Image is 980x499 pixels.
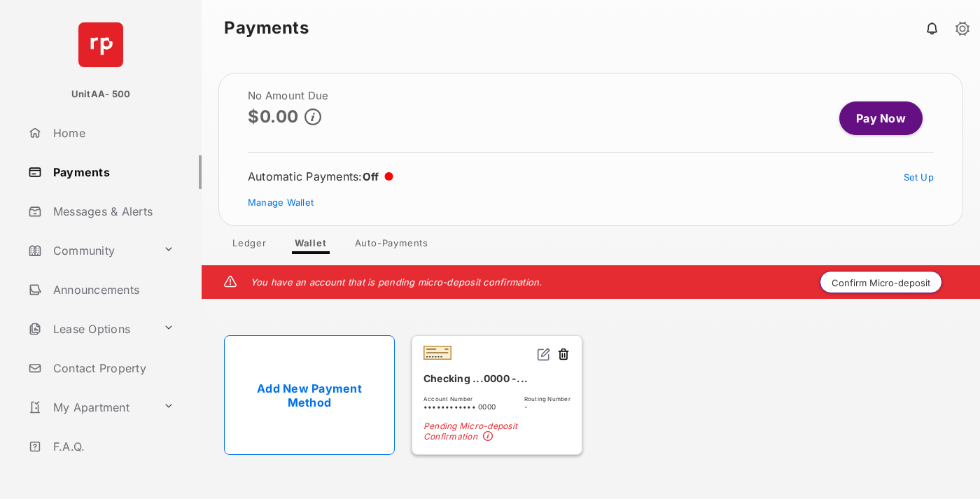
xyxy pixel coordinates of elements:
a: Contact Property [22,351,202,385]
a: Auto-Payments [344,237,440,254]
a: Lease Options [22,312,157,346]
a: F.A.Q. [22,430,202,463]
div: Checking ...0000 -... [423,367,570,390]
a: Set Up [904,171,934,183]
button: Confirm Micro-deposit [820,271,942,293]
span: •••••••••••• 0000 [423,402,496,411]
a: Home [22,116,202,150]
span: Off [363,170,379,183]
a: Wallet [283,237,338,254]
img: svg+xml;base64,PHN2ZyB2aWV3Qm94PSIwIDAgMjQgMjQiIHdpZHRoPSIxNiIgaGVpZ2h0PSIxNiIgZmlsbD0ibm9uZSIgeG... [537,347,551,361]
span: Pending Micro-deposit Confirmation [423,421,570,443]
a: Add New Payment Method [224,335,395,455]
span: Account Number [423,395,496,402]
a: My Apartment [22,391,157,424]
a: Manage Wallet [248,197,314,208]
strong: Payments [224,20,309,36]
em: You have an account that is pending micro-deposit confirmation. [251,276,542,288]
p: UnitAA- 500 [71,87,131,101]
img: svg+xml;base64,PHN2ZyB4bWxucz0iaHR0cDovL3d3dy53My5vcmcvMjAwMC9zdmciIHdpZHRoPSI2NCIgaGVpZ2h0PSI2NC... [78,22,123,67]
a: Messages & Alerts [22,195,202,228]
div: Automatic Payments : [248,169,393,183]
a: Ledger [221,237,278,254]
h2: No Amount Due [248,90,328,101]
p: $0.00 [248,107,299,126]
span: - [524,402,570,411]
a: Payments [22,155,202,189]
a: Announcements [22,273,202,307]
a: Community [22,234,157,267]
span: Routing Number [524,395,570,402]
